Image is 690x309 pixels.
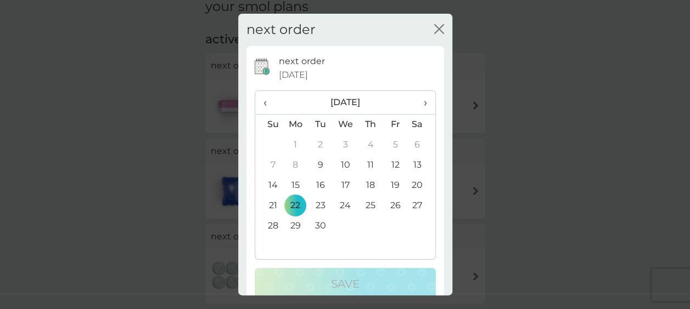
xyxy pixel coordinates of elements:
td: 9 [308,155,333,175]
td: 15 [283,175,308,196]
td: 25 [358,196,383,216]
td: 23 [308,196,333,216]
th: [DATE] [283,91,408,115]
th: Mo [283,114,308,135]
td: 2 [308,135,333,155]
th: Su [255,114,283,135]
td: 30 [308,216,333,236]
td: 16 [308,175,333,196]
td: 13 [407,155,435,175]
td: 29 [283,216,308,236]
th: Tu [308,114,333,135]
p: Save [331,275,360,293]
td: 24 [333,196,358,216]
th: Fr [383,114,408,135]
th: Th [358,114,383,135]
td: 21 [255,196,283,216]
td: 20 [407,175,435,196]
td: 5 [383,135,408,155]
th: We [333,114,358,135]
h2: next order [246,22,316,38]
td: 26 [383,196,408,216]
th: Sa [407,114,435,135]
td: 4 [358,135,383,155]
td: 6 [407,135,435,155]
td: 11 [358,155,383,175]
button: Save [255,268,436,300]
span: › [416,91,427,114]
td: 28 [255,216,283,236]
td: 1 [283,135,308,155]
td: 8 [283,155,308,175]
td: 27 [407,196,435,216]
td: 19 [383,175,408,196]
td: 17 [333,175,358,196]
td: 22 [283,196,308,216]
td: 18 [358,175,383,196]
td: 10 [333,155,358,175]
td: 12 [383,155,408,175]
span: ‹ [263,91,275,114]
td: 7 [255,155,283,175]
p: next order [279,54,325,68]
span: [DATE] [279,68,308,82]
td: 3 [333,135,358,155]
td: 14 [255,175,283,196]
button: close [434,24,444,36]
